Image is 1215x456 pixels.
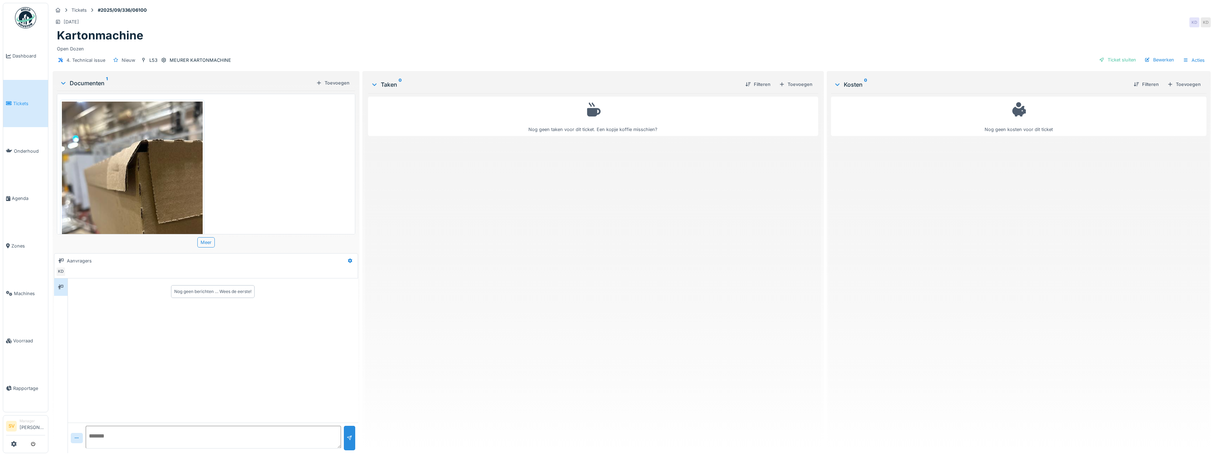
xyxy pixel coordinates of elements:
div: Nog geen berichten … Wees de eerste! [174,288,251,295]
div: Filteren [742,80,773,89]
img: Badge_color-CXgf-gQk.svg [15,7,36,28]
span: Tickets [13,100,45,107]
div: MEURER KARTONMACHINE [170,57,231,64]
sup: 1 [106,79,108,87]
span: Agenda [12,195,45,202]
div: Acties [1180,55,1208,65]
div: Toevoegen [1165,80,1204,89]
div: Nog geen kosten voor dit ticket [836,100,1202,133]
div: Toevoegen [776,80,815,89]
span: Onderhoud [14,148,45,154]
li: [PERSON_NAME] [20,418,45,434]
div: Taken [371,80,740,89]
div: Filteren [1131,80,1162,89]
span: Zones [11,243,45,249]
div: Ticket sluiten [1096,55,1139,65]
a: Voorraad [3,317,48,365]
a: Onderhoud [3,127,48,175]
div: KD [56,267,66,277]
sup: 0 [399,80,402,89]
a: Dashboard [3,32,48,80]
h1: Kartonmachine [57,29,143,42]
img: d0koqkmoelp4l7ztexq1229717s6 [62,102,203,289]
a: Rapportage [3,365,48,412]
div: L53 [149,57,158,64]
div: Toevoegen [313,78,352,88]
div: [DATE] [64,18,79,25]
a: Tickets [3,80,48,127]
div: Nog geen taken voor dit ticket. Een kopje koffie misschien? [373,100,814,133]
a: Machines [3,270,48,317]
div: KD [1189,17,1199,27]
li: SV [6,421,17,431]
div: Open Dozen [57,43,1206,52]
div: 4. Technical issue [66,57,105,64]
sup: 0 [864,80,867,89]
div: Manager [20,418,45,424]
strong: #2025/09/336/06100 [95,7,150,13]
span: Dashboard [12,53,45,59]
a: SV Manager[PERSON_NAME] [6,418,45,435]
span: Voorraad [13,337,45,344]
div: Documenten [60,79,313,87]
div: Meer [197,237,215,248]
div: Tickets [71,7,87,13]
span: Machines [14,290,45,297]
div: Aanvragers [67,257,92,264]
div: Nieuw [122,57,135,64]
a: Agenda [3,175,48,222]
a: Zones [3,222,48,270]
div: KD [1201,17,1211,27]
div: Kosten [834,80,1128,89]
span: Rapportage [13,385,45,392]
div: Bewerken [1142,55,1177,65]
